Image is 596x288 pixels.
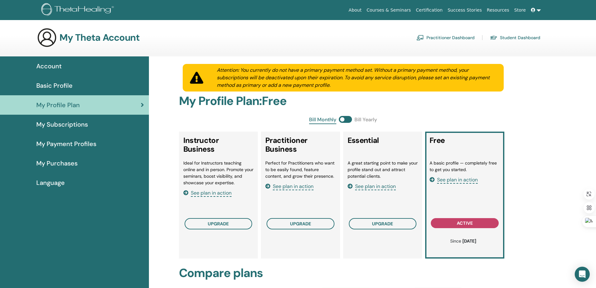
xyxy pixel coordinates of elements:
h2: My Profile Plan : Free [179,94,507,108]
a: Resources [484,4,512,16]
img: generic-user-icon.jpg [37,28,57,48]
a: See plan in action [430,176,478,183]
span: active [457,220,473,226]
img: chalkboard-teacher.svg [416,35,424,40]
span: See plan in action [191,190,232,197]
span: My Subscriptions [36,120,88,129]
p: Since [433,238,494,244]
a: Certification [413,4,445,16]
span: upgrade [208,221,229,227]
a: Courses & Seminars [364,4,414,16]
a: Store [512,4,528,16]
span: Bill Yearly [354,116,377,124]
img: logo.png [41,3,116,17]
li: A basic profile — completely free to get you started. [430,160,500,173]
span: upgrade [372,221,393,227]
span: My Profile Plan [36,100,80,110]
span: Bill Monthly [309,116,336,124]
li: A great starting point to make your profile stand out and attract potential clients. [348,160,418,180]
button: active [431,218,499,228]
button: upgrade [349,218,417,229]
button: upgrade [185,218,252,229]
span: My Payment Profiles [36,139,96,149]
a: Practitioner Dashboard [416,33,475,43]
a: About [346,4,364,16]
a: Success Stories [445,4,484,16]
span: Basic Profile [36,81,73,90]
span: Account [36,61,62,71]
button: upgrade [267,218,334,229]
span: See plan in action [355,183,396,190]
h2: Compare plans [179,266,507,280]
img: graduation-cap.svg [490,35,497,40]
div: Open Intercom Messenger [575,267,590,282]
a: See plan in action [183,190,232,196]
li: Perfect for Practitioners who want to be easily found, feature content, and grow their presence. [265,160,336,180]
span: upgrade [290,221,311,227]
b: [DATE] [462,238,476,244]
span: My Purchases [36,159,78,168]
span: See plan in action [437,176,478,184]
span: See plan in action [273,183,313,190]
a: Student Dashboard [490,33,540,43]
a: See plan in action [348,183,396,190]
a: See plan in action [265,183,313,190]
li: Ideal for Instructors teaching online and in person. Promote your seminars, boost visibility, and... [183,160,254,186]
span: Language [36,178,65,187]
h3: My Theta Account [59,32,140,43]
div: Attention: You currently do not have a primary payment method set. Without a primary payment meth... [209,66,504,89]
